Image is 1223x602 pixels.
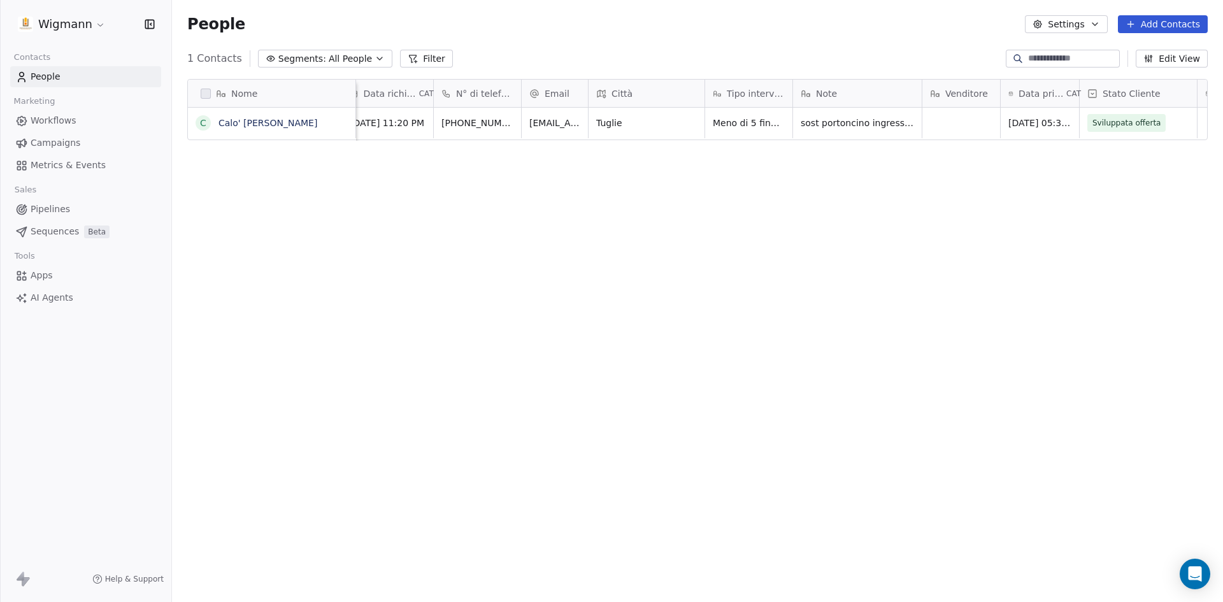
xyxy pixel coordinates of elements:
span: Wigmann [38,16,92,32]
div: C [200,117,206,130]
button: Wigmann [15,13,108,35]
div: Città [589,80,704,107]
span: Sequences [31,225,79,238]
span: Nome [231,87,257,100]
span: Workflows [31,114,76,127]
span: Tipo intervento [727,87,785,100]
a: Calo' [PERSON_NAME] [218,118,317,128]
a: Apps [10,265,161,286]
div: N° di telefono [434,80,521,107]
a: People [10,66,161,87]
button: Add Contacts [1118,15,1208,33]
div: Nome [188,80,355,107]
button: Settings [1025,15,1107,33]
img: 1630668995401.jpeg [18,17,33,32]
a: Campaigns [10,133,161,154]
span: Venditore [945,87,988,100]
div: Email [522,80,588,107]
span: Beta [84,226,110,238]
span: Meno di 5 finestre [713,117,785,129]
span: Data richiesta [364,87,417,100]
div: Note [793,80,922,107]
span: Note [816,87,837,100]
span: N° di telefono [456,87,513,100]
div: Stato Cliente [1080,80,1197,107]
a: Pipelines [10,199,161,220]
span: Marketing [8,92,61,111]
a: SequencesBeta [10,221,161,242]
span: Città [611,87,633,100]
a: Workflows [10,110,161,131]
span: Email [545,87,569,100]
span: Sviluppata offerta [1092,117,1161,129]
div: grid [188,108,356,579]
div: Tipo intervento [705,80,792,107]
span: sost portoncino ingresso ora all freddo - tutto cieco tt verde - primo prev - importante l'isolam... [801,117,914,129]
span: Tools [9,247,40,266]
span: [EMAIL_ADDRESS][DOMAIN_NAME] [529,117,580,129]
span: Pipelines [31,203,70,216]
span: Metrics & Events [31,159,106,172]
a: Help & Support [92,574,164,584]
span: Segments: [278,52,326,66]
span: Data primo contatto [1019,87,1064,100]
span: Contacts [8,48,56,67]
span: [DATE] 05:30 PM [1008,117,1071,129]
span: People [31,70,61,83]
span: AI Agents [31,291,73,305]
span: Tuglie [596,117,697,129]
div: Data richiestaCAT [342,80,433,107]
span: Apps [31,269,53,282]
a: Metrics & Events [10,155,161,176]
div: Open Intercom Messenger [1180,559,1210,589]
span: Sales [9,180,42,199]
span: CAT [1066,89,1081,99]
button: Filter [400,50,453,68]
button: Edit View [1136,50,1208,68]
span: Campaigns [31,136,80,150]
span: People [187,15,245,34]
span: Help & Support [105,574,164,584]
span: CAT [419,89,434,99]
span: 1 Contacts [187,51,242,66]
span: All People [329,52,372,66]
span: [PHONE_NUMBER] [441,117,513,129]
div: Venditore [922,80,1000,107]
a: AI Agents [10,287,161,308]
div: Data primo contattoCAT [1001,80,1079,107]
span: [DATE] 11:20 PM [350,117,426,129]
span: Stato Cliente [1103,87,1161,100]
